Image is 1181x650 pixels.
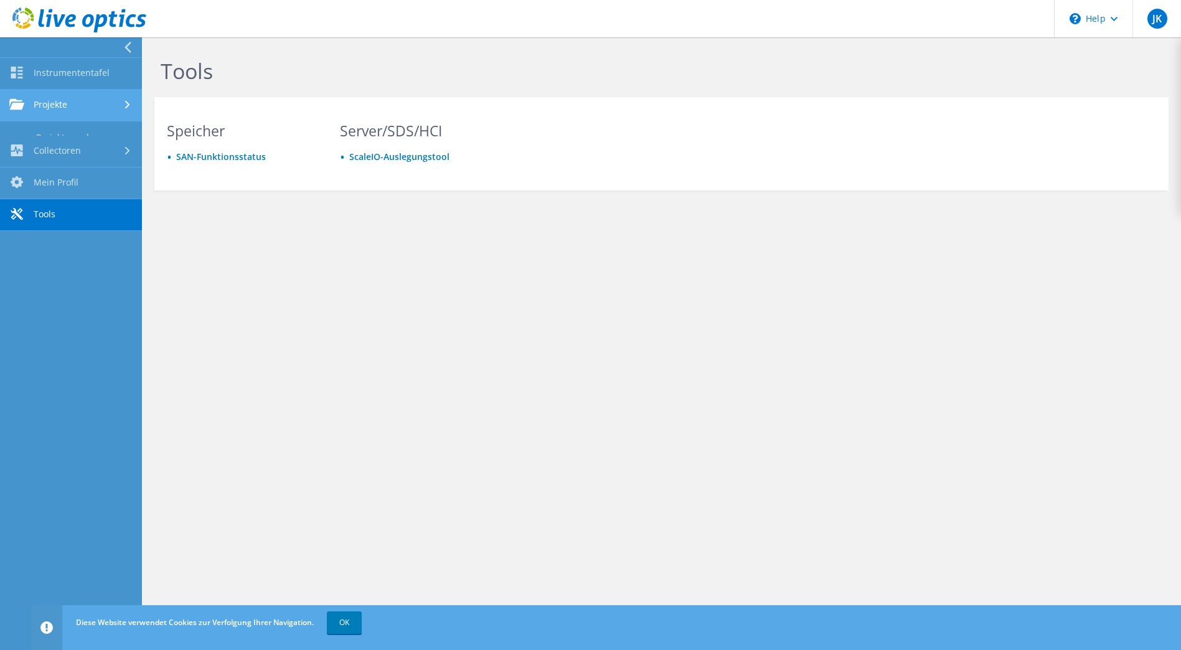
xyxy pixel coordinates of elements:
span: JK [1147,9,1167,29]
h1: Tools [161,58,1001,84]
svg: \n [1070,13,1081,24]
a: OK [327,611,362,634]
a: ScaleIO-Auslegungstool [349,151,449,162]
span: Diese Website verwendet Cookies zur Verfolgung Ihrer Navigation. [76,617,314,628]
h3: Server/SDS/HCI [340,124,489,138]
h3: Speicher [167,124,316,138]
a: SAN-Funktionsstatus [176,151,266,162]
